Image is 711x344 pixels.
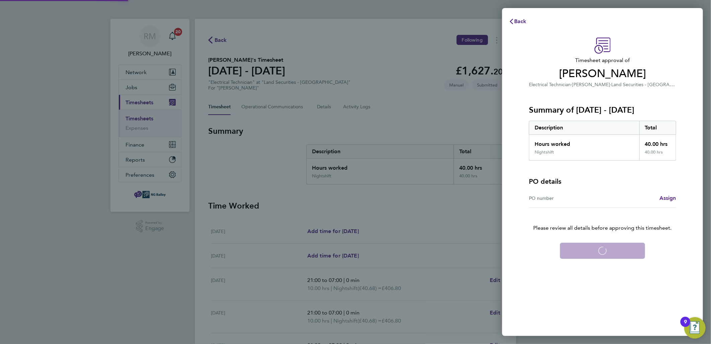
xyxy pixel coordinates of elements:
h4: PO details [529,177,561,186]
button: Open Resource Center, 9 new notifications [684,317,706,339]
span: [PERSON_NAME] [529,67,676,80]
div: Nightshift [535,150,554,155]
span: Back [514,18,527,24]
div: 40.00 hrs [639,150,676,160]
div: Description [529,121,639,134]
div: PO number [529,194,603,202]
p: Please review all details before approving this timesheet. [521,208,684,232]
a: Assign [659,194,676,202]
span: Electrical Technician [529,82,571,88]
div: Hours worked [529,135,639,150]
button: Back [502,15,533,28]
span: · [610,82,611,88]
span: [PERSON_NAME] [572,82,610,88]
span: · [571,82,572,88]
div: Summary of 20 - 26 Sep 2025 [529,121,676,161]
span: Land Securities - [GEOGRAPHIC_DATA] [611,81,696,88]
div: 9 [684,322,687,331]
h3: Summary of [DATE] - [DATE] [529,105,676,115]
span: Assign [659,195,676,201]
div: 40.00 hrs [639,135,676,150]
span: Timesheet approval of [529,56,676,64]
div: Total [639,121,676,134]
